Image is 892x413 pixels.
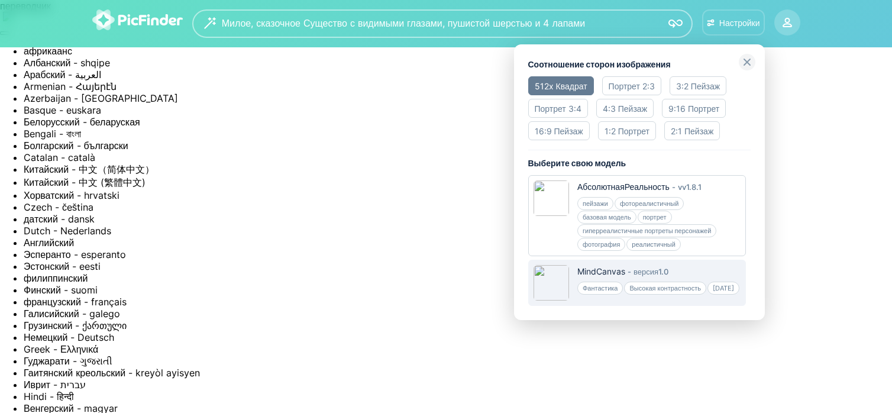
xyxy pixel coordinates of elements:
font: Портрет 2:3 [609,81,655,91]
font: Фантастика [583,284,618,292]
font: 16:9 Пейзаж [535,126,583,136]
font: 3:2 Пейзаж [676,81,720,91]
img: 68361c9274fc8-1200x1509.jpg [534,180,569,216]
font: 1:2 Портрет [605,126,649,136]
font: 1.0 [658,267,668,276]
font: портрет [642,213,666,221]
font: [DATE] [712,284,733,292]
font: - [671,182,675,192]
font: пейзажи [583,199,608,208]
font: 4:3 Пейзаж [603,104,647,114]
font: базовая модель [583,213,631,221]
font: Портрет 3:4 [535,104,581,114]
font: v [677,182,681,192]
font: v1.8.1 [681,182,701,192]
font: АбсолютнаяРеальность [577,182,670,192]
font: - [628,267,631,276]
font: версия [634,267,658,276]
font: фотография [583,240,620,249]
font: 9:16 Портрет [668,104,719,114]
img: 6563a2d355b76-2048x2048.jpg [534,265,569,301]
font: 512x Квадрат [535,81,587,91]
font: Соотношение сторон изображения [528,59,671,69]
font: Высокая контрастность [629,284,701,292]
font: Выберите свою модель [528,158,626,168]
font: MindCanvas [577,266,625,276]
font: реалистичный [632,240,675,249]
font: фотореалистичный [619,199,678,208]
font: 2:1 Пейзаж [671,126,713,136]
font: гиперреалистичные портреты персонажей [583,227,711,235]
img: close-grey.svg [739,54,755,70]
